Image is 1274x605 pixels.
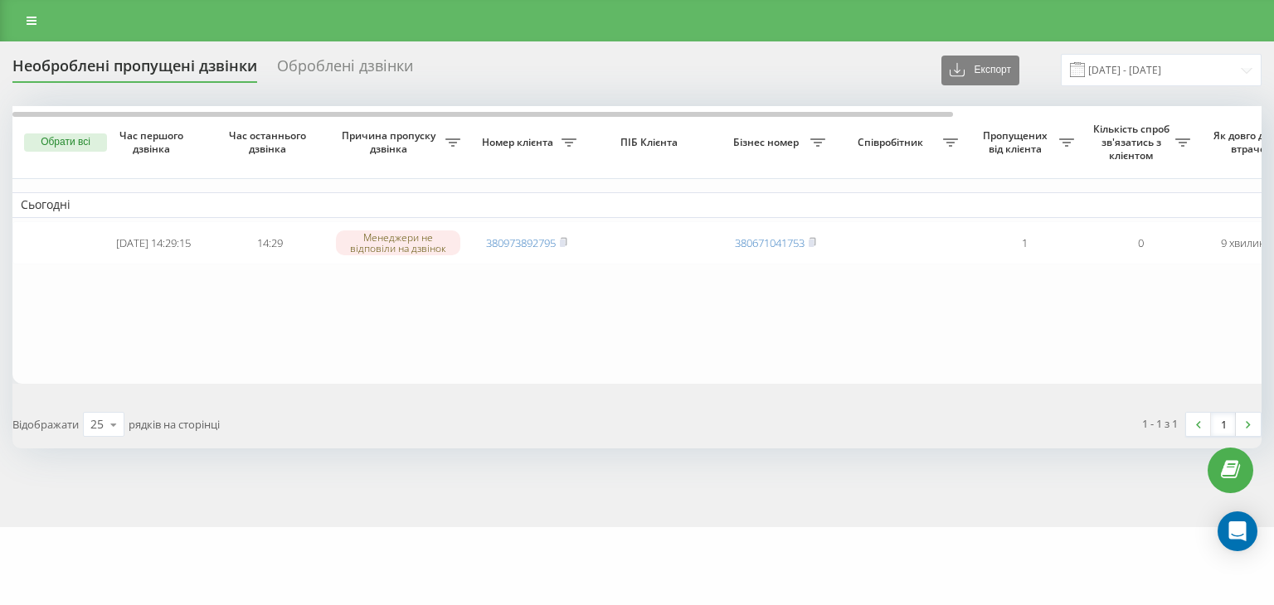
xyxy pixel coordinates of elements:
div: Оброблені дзвінки [277,57,413,83]
div: Необроблені пропущені дзвінки [12,57,257,83]
td: 1 [966,221,1082,265]
div: Менеджери не відповіли на дзвінок [336,230,460,255]
button: Обрати всі [24,133,107,152]
button: Експорт [941,56,1019,85]
div: 25 [90,416,104,433]
a: 380973892795 [486,235,556,250]
span: Кількість спроб зв'язатись з клієнтом [1091,123,1175,162]
span: Час першого дзвінка [109,129,198,155]
span: Бізнес номер [726,136,810,149]
span: Співробітник [842,136,943,149]
a: 380671041753 [735,235,805,250]
a: 1 [1211,413,1236,436]
div: 1 - 1 з 1 [1142,415,1178,432]
span: рядків на сторінці [129,417,220,432]
td: 0 [1082,221,1199,265]
span: Пропущених від клієнта [975,129,1059,155]
span: Відображати [12,417,79,432]
span: Причина пропуску дзвінка [336,129,445,155]
span: Номер клієнта [477,136,562,149]
div: Open Intercom Messenger [1218,511,1257,551]
td: 14:29 [212,221,328,265]
span: Час останнього дзвінка [225,129,314,155]
span: ПІБ Клієнта [599,136,703,149]
td: [DATE] 14:29:15 [95,221,212,265]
